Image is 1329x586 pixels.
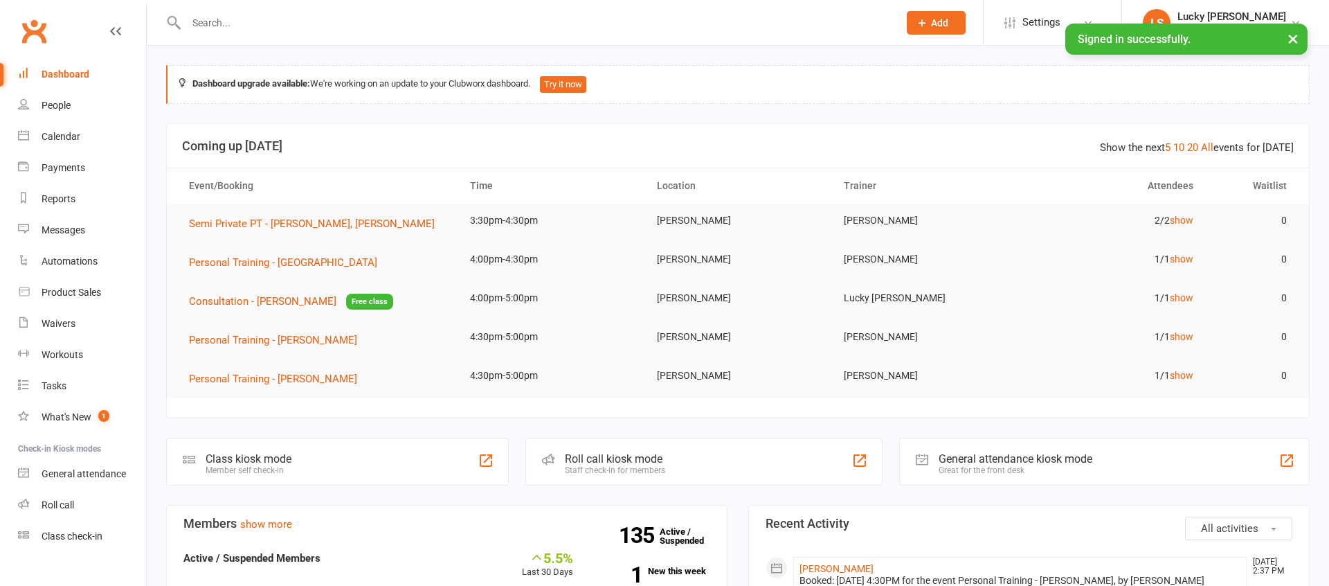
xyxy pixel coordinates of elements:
[1143,9,1170,37] div: LS
[42,224,85,236] div: Messages
[1100,139,1294,156] div: Show the next events for [DATE]
[766,517,1292,531] h3: Recent Activity
[799,563,874,574] a: [PERSON_NAME]
[1187,141,1198,154] a: 20
[644,282,831,314] td: [PERSON_NAME]
[939,465,1092,475] div: Great for the front desk
[18,90,146,121] a: People
[831,243,1018,276] td: [PERSON_NAME]
[1173,141,1184,154] a: 10
[565,452,665,465] div: Roll call kiosk mode
[42,468,126,479] div: General attendance
[939,452,1092,465] div: General attendance kiosk mode
[18,277,146,308] a: Product Sales
[18,59,146,90] a: Dashboard
[1177,10,1286,23] div: Lucky [PERSON_NAME]
[183,552,320,565] strong: Active / Suspended Members
[42,162,85,173] div: Payments
[189,295,336,308] span: Consultation - [PERSON_NAME]
[594,565,642,585] strong: 1
[1018,204,1205,237] td: 2/2
[522,550,573,565] div: 5.5%
[18,371,146,402] a: Tasks
[42,411,91,423] div: What's New
[1206,168,1299,204] th: Waitlist
[189,254,387,271] button: Personal Training - [GEOGRAPHIC_DATA]
[831,359,1018,392] td: [PERSON_NAME]
[831,282,1018,314] td: Lucky [PERSON_NAME]
[42,349,83,360] div: Workouts
[1201,141,1213,154] a: All
[18,184,146,215] a: Reports
[42,499,74,510] div: Roll call
[18,339,146,371] a: Workouts
[18,308,146,339] a: Waivers
[660,517,721,556] a: 135Active / Suspended
[42,256,98,267] div: Automations
[18,402,146,433] a: What's New1
[1206,321,1299,353] td: 0
[42,287,101,298] div: Product Sales
[458,321,644,353] td: 4:30pm-5:00pm
[931,17,948,28] span: Add
[1078,33,1191,46] span: Signed in successfully.
[18,490,146,521] a: Roll call
[458,168,644,204] th: Time
[182,13,889,33] input: Search...
[1018,243,1205,276] td: 1/1
[1246,558,1292,576] time: [DATE] 2:37 PM
[18,459,146,490] a: General attendance kiosk mode
[177,168,458,204] th: Event/Booking
[522,550,573,580] div: Last 30 Days
[644,243,831,276] td: [PERSON_NAME]
[1170,215,1193,226] a: show
[1018,282,1205,314] td: 1/1
[18,121,146,152] a: Calendar
[565,465,665,475] div: Staff check-in for members
[619,525,660,546] strong: 135
[42,318,75,329] div: Waivers
[206,452,291,465] div: Class kiosk mode
[206,465,291,475] div: Member self check-in
[1177,23,1286,35] div: Bodyline Fitness
[183,517,710,531] h3: Members
[189,334,357,346] span: Personal Training - [PERSON_NAME]
[42,131,80,142] div: Calendar
[1018,321,1205,353] td: 1/1
[17,14,51,48] a: Clubworx
[907,11,966,35] button: Add
[831,168,1018,204] th: Trainer
[98,410,109,422] span: 1
[192,78,310,89] strong: Dashboard upgrade available:
[189,373,357,385] span: Personal Training - [PERSON_NAME]
[189,215,444,232] button: Semi Private PT - [PERSON_NAME], [PERSON_NAME]
[1018,359,1205,392] td: 1/1
[182,139,1294,153] h3: Coming up [DATE]
[458,204,644,237] td: 3:30pm-4:30pm
[1170,331,1193,342] a: show
[18,521,146,552] a: Class kiosk mode
[42,531,102,542] div: Class check-in
[644,204,831,237] td: [PERSON_NAME]
[1170,254,1193,265] a: show
[18,215,146,246] a: Messages
[18,246,146,277] a: Automations
[458,243,644,276] td: 4:00pm-4:30pm
[1281,24,1305,53] button: ×
[1206,282,1299,314] td: 0
[42,380,66,391] div: Tasks
[1206,243,1299,276] td: 0
[240,518,292,531] a: show more
[1165,141,1170,154] a: 5
[644,168,831,204] th: Location
[189,256,377,269] span: Personal Training - [GEOGRAPHIC_DATA]
[189,332,367,348] button: Personal Training - [PERSON_NAME]
[1201,522,1258,535] span: All activities
[189,371,367,387] button: Personal Training - [PERSON_NAME]
[346,294,393,310] span: Free class
[594,567,710,576] a: 1New this week
[644,359,831,392] td: [PERSON_NAME]
[458,359,644,392] td: 4:30pm-5:00pm
[189,217,435,230] span: Semi Private PT - [PERSON_NAME], [PERSON_NAME]
[1022,7,1060,38] span: Settings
